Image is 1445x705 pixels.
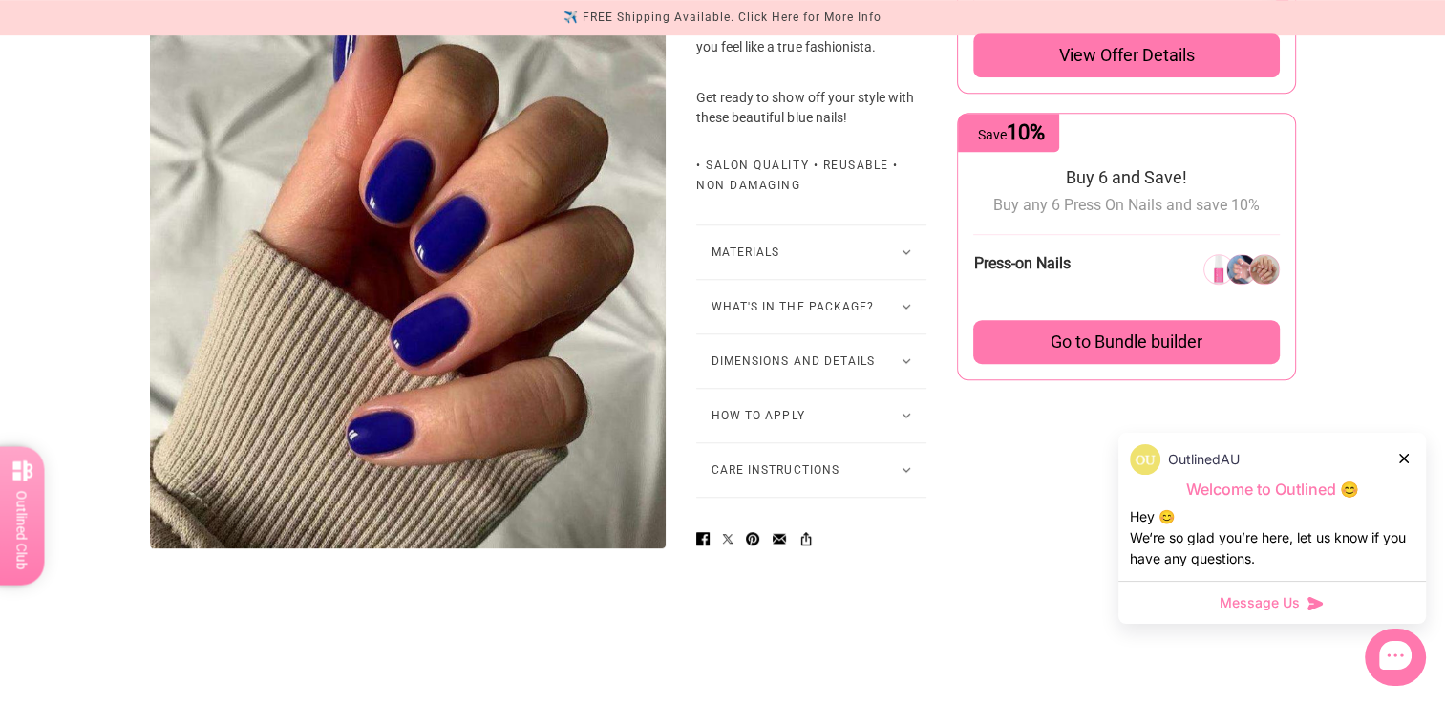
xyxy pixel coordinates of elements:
div: • Salon Quality • Reusable • Non Damaging [696,156,926,196]
span: Save [977,127,1044,142]
p: Get ready to show off your style with these beautiful blue nails! [696,88,926,128]
button: What's in the package? [696,280,926,333]
button: How to Apply [696,389,926,442]
share-url: Copy URL [792,521,820,556]
img: Sapphire Dreams - Press On Nails [150,32,667,548]
span: Buy any 6 Press On Nails and save 10% [993,196,1260,214]
span: Go to Bundle builder [1051,331,1202,352]
span: 10% [1006,120,1044,144]
p: OutlinedAU [1168,449,1240,470]
img: data:image/png;base64,iVBORw0KGgoAAAANSUhEUgAAACQAAAAkCAYAAADhAJiYAAACJklEQVR4AexUO28TQRice/mFQxI... [1130,444,1160,475]
button: Dimensions and Details [696,334,926,388]
span: Message Us [1220,593,1300,612]
div: ✈️ FREE Shipping Available. Click Here for More Info [563,8,882,28]
a: Pin on Pinterest [738,521,767,556]
a: Post on X [715,521,740,556]
button: Materials [696,225,926,279]
a: Share on Facebook [689,521,717,556]
a: Send via email [765,521,794,556]
div: Hey 😊 We‘re so glad you’re here, let us know if you have any questions. [1130,506,1414,569]
button: Care Instructions [696,443,926,497]
modal-trigger: Enlarge product image [150,32,667,548]
span: Press-on Nails [973,254,1070,272]
span: View offer details [1058,44,1194,67]
span: Buy 6 and Save! [1066,167,1187,187]
p: Welcome to Outlined 😊 [1130,480,1414,500]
